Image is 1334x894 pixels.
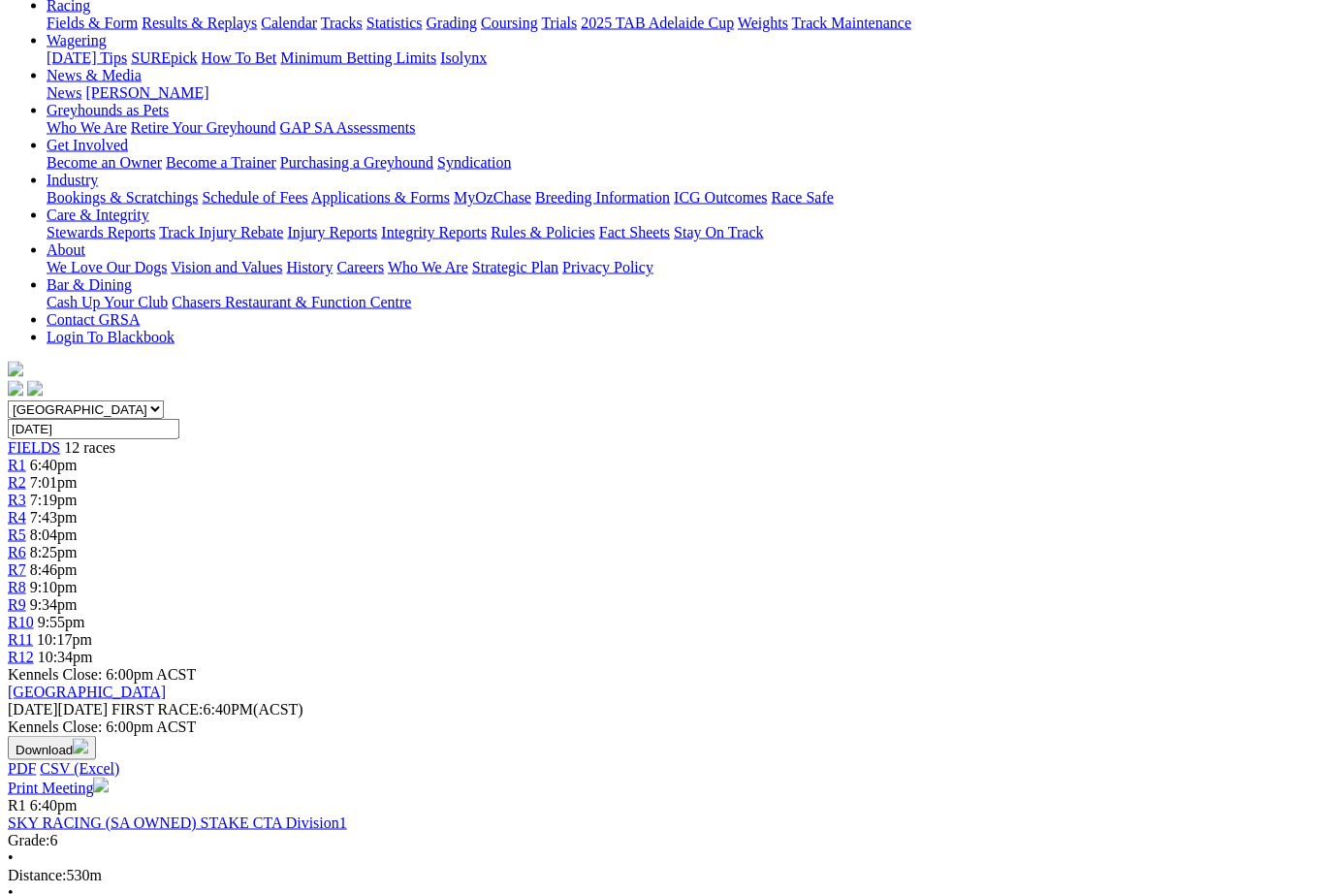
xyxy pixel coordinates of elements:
[47,49,1326,67] div: Wagering
[321,15,363,31] a: Tracks
[8,474,26,491] a: R2
[562,259,653,275] a: Privacy Policy
[166,154,276,171] a: Become a Trainer
[8,666,196,683] span: Kennels Close: 6:00pm ACST
[47,67,142,83] a: News & Media
[47,207,149,223] a: Care & Integrity
[47,294,1326,311] div: Bar & Dining
[8,867,66,883] span: Distance:
[8,760,36,777] a: PDF
[8,579,26,595] a: R8
[8,814,347,831] a: SKY RACING (SA OWNED) STAKE CTA Division1
[30,596,78,613] span: 9:34pm
[8,439,60,456] a: FIELDS
[8,760,1326,778] div: Download
[47,311,140,328] a: Contact GRSA
[541,15,577,31] a: Trials
[8,780,109,796] a: Print Meeting
[47,102,169,118] a: Greyhounds as Pets
[388,259,468,275] a: Who We Are
[437,154,511,171] a: Syndication
[8,596,26,613] a: R9
[8,457,26,473] span: R1
[38,649,93,665] span: 10:34pm
[47,84,1326,102] div: News & Media
[47,32,107,48] a: Wagering
[30,544,78,560] span: 8:25pm
[47,224,155,240] a: Stewards Reports
[8,832,50,848] span: Grade:
[37,631,92,648] span: 10:17pm
[491,224,595,240] a: Rules & Policies
[599,224,670,240] a: Fact Sheets
[47,172,98,188] a: Industry
[142,15,257,31] a: Results & Replays
[535,189,670,206] a: Breeding Information
[8,509,26,526] a: R4
[8,492,26,508] span: R3
[8,544,26,560] a: R6
[30,474,78,491] span: 7:01pm
[8,649,34,665] a: R12
[581,15,734,31] a: 2025 TAB Adelaide Cup
[47,276,132,293] a: Bar & Dining
[47,15,1326,32] div: Racing
[47,154,162,171] a: Become an Owner
[131,119,276,136] a: Retire Your Greyhound
[47,119,1326,137] div: Greyhounds as Pets
[366,15,423,31] a: Statistics
[8,849,14,866] span: •
[85,84,208,101] a: [PERSON_NAME]
[8,867,1326,884] div: 530m
[202,49,277,66] a: How To Bet
[674,189,767,206] a: ICG Outcomes
[8,684,166,700] a: [GEOGRAPHIC_DATA]
[8,381,23,397] img: facebook.svg
[47,189,198,206] a: Bookings & Scratchings
[280,49,436,66] a: Minimum Betting Limits
[381,224,487,240] a: Integrity Reports
[472,259,558,275] a: Strategic Plan
[8,561,26,578] a: R7
[261,15,317,31] a: Calendar
[47,294,168,310] a: Cash Up Your Club
[47,259,1326,276] div: About
[30,797,78,814] span: 6:40pm
[280,119,416,136] a: GAP SA Assessments
[131,49,197,66] a: SUREpick
[8,419,179,439] input: Select date
[47,137,128,153] a: Get Involved
[93,778,109,793] img: printer.svg
[47,15,138,31] a: Fields & Form
[111,701,203,718] span: FIRST RACE:
[8,362,23,377] img: logo-grsa-white.png
[674,224,763,240] a: Stay On Track
[64,439,115,456] span: 12 races
[8,631,33,648] a: R11
[771,189,833,206] a: Race Safe
[8,614,34,630] span: R10
[47,259,167,275] a: We Love Our Dogs
[159,224,283,240] a: Track Injury Rebate
[47,119,127,136] a: Who We Are
[30,579,78,595] span: 9:10pm
[8,527,26,543] a: R5
[202,189,307,206] a: Schedule of Fees
[8,701,108,718] span: [DATE]
[111,701,303,718] span: 6:40PM(ACST)
[481,15,538,31] a: Coursing
[336,259,384,275] a: Careers
[30,457,78,473] span: 6:40pm
[40,760,119,777] a: CSV (Excel)
[454,189,531,206] a: MyOzChase
[280,154,433,171] a: Purchasing a Greyhound
[30,561,78,578] span: 8:46pm
[30,509,78,526] span: 7:43pm
[287,224,377,240] a: Injury Reports
[8,718,1326,736] div: Kennels Close: 6:00pm ACST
